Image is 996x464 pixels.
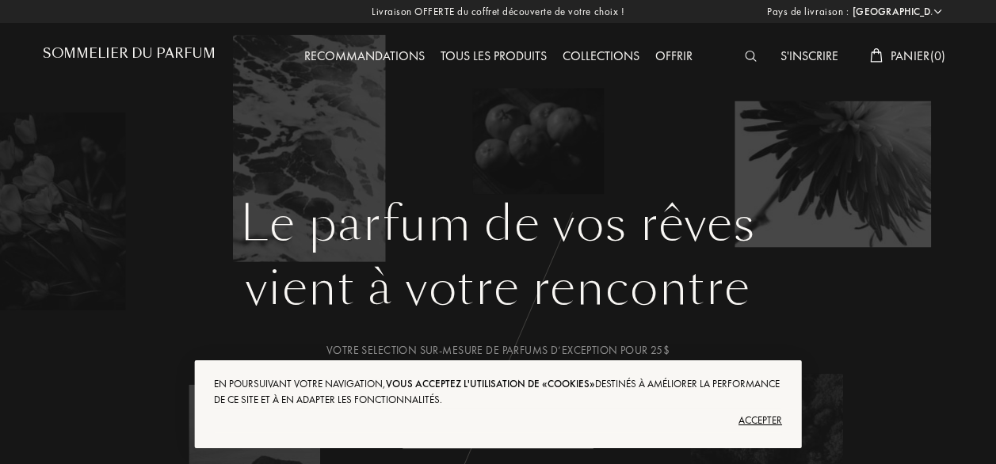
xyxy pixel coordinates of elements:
div: Recommandations [296,47,433,67]
div: Accepter [214,408,782,433]
a: Sommelier du Parfum [43,46,216,67]
div: Votre selection sur-mesure de parfums d’exception pour 25$ [55,342,942,359]
a: Collections [555,48,647,64]
div: En poursuivant votre navigation, destinés à améliorer la performance de ce site et à en adapter l... [214,376,782,408]
span: Pays de livraison : [767,4,849,20]
a: Tous les produits [433,48,555,64]
div: Tous les produits [433,47,555,67]
span: Panier ( 0 ) [891,48,946,64]
h1: Le parfum de vos rêves [55,196,942,253]
div: S'inscrire [773,47,846,67]
img: cart_white.svg [870,48,883,63]
img: search_icn_white.svg [745,51,757,62]
a: S'inscrire [773,48,846,64]
h1: Sommelier du Parfum [43,46,216,61]
div: vient à votre rencontre [55,253,942,324]
div: Collections [555,47,647,67]
div: Offrir [647,47,700,67]
a: Offrir [647,48,700,64]
a: Recommandations [296,48,433,64]
span: vous acceptez l'utilisation de «cookies» [386,377,595,390]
